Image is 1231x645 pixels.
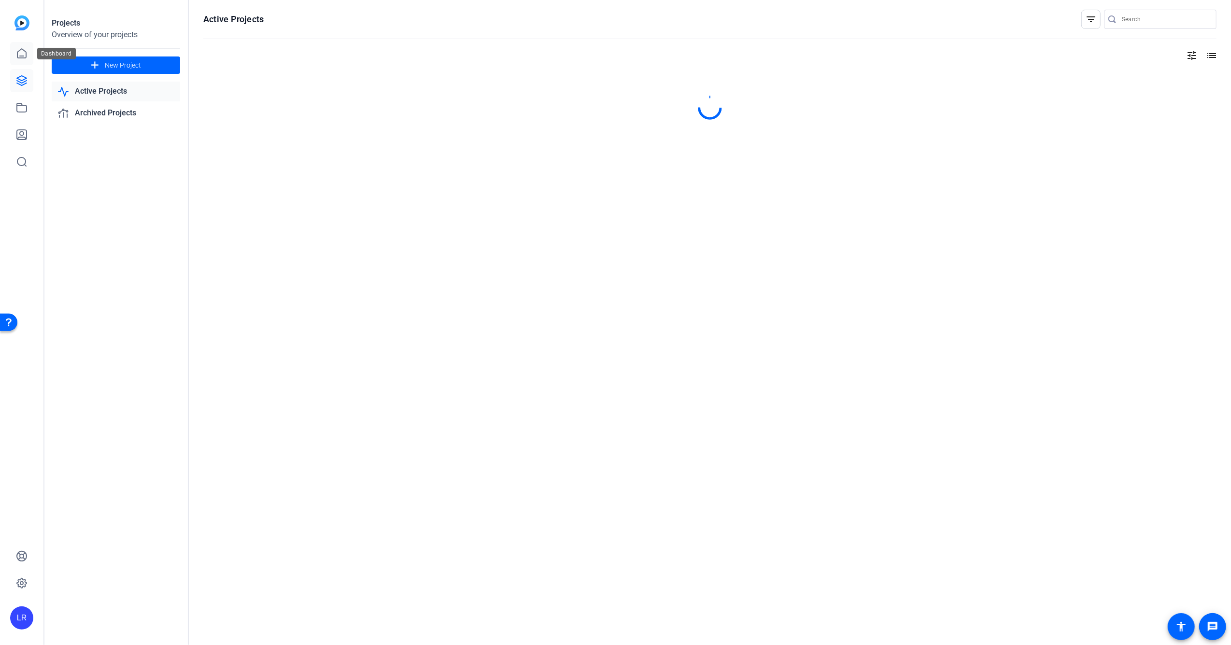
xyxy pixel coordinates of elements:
[10,606,33,630] div: LR
[89,59,101,71] mat-icon: add
[1175,621,1187,632] mat-icon: accessibility
[1205,50,1217,61] mat-icon: list
[14,15,29,30] img: blue-gradient.svg
[1207,621,1218,632] mat-icon: message
[52,56,180,74] button: New Project
[52,29,180,41] div: Overview of your projects
[105,60,141,70] span: New Project
[52,82,180,101] a: Active Projects
[1085,14,1097,25] mat-icon: filter_list
[203,14,264,25] h1: Active Projects
[52,17,180,29] div: Projects
[37,48,76,59] div: Dashboard
[52,103,180,123] a: Archived Projects
[1186,50,1198,61] mat-icon: tune
[1122,14,1209,25] input: Search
